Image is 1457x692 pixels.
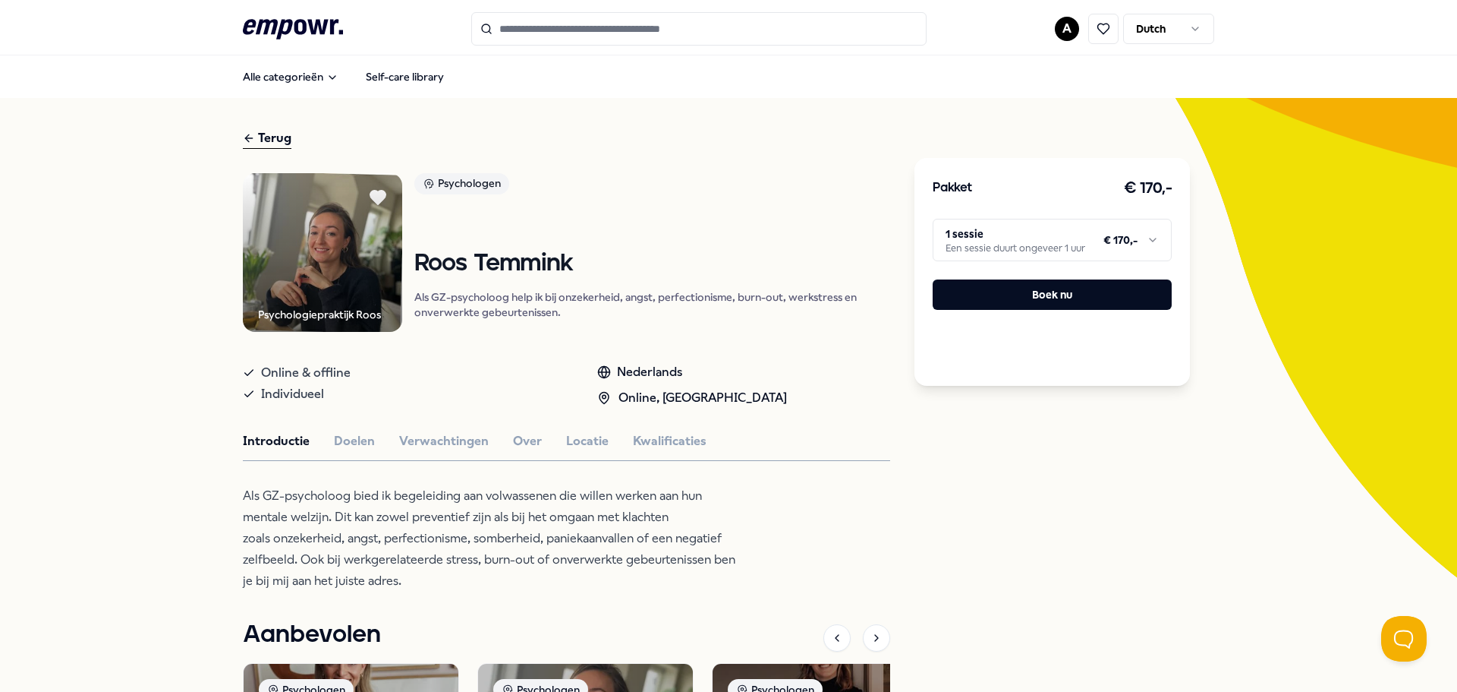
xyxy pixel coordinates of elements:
h3: Pakket [933,179,972,198]
iframe: Help Scout Beacon - Open [1381,616,1427,662]
div: Nederlands [597,362,787,382]
button: Kwalificaties [633,431,706,451]
button: Over [513,431,542,451]
p: Als GZ-psycholoog help ik bij onzekerheid, angst, perfectionisme, burn-out, werkstress en onverwe... [414,289,891,320]
span: Online & offline [261,362,351,384]
a: Self-care library [354,62,456,92]
input: Search for products, categories or subcategories [471,12,927,46]
button: Boek nu [933,280,1172,310]
h1: Aanbevolen [243,616,381,654]
h1: Roos Temmink [414,251,891,277]
img: Product Image [243,173,402,333]
button: A [1055,17,1079,41]
button: Alle categorieën [231,62,351,92]
button: Introductie [243,431,310,451]
button: Doelen [334,431,375,451]
div: Terug [243,128,291,149]
span: Individueel [261,384,324,405]
div: Psychologiepraktijk Roos [258,306,381,323]
p: Als GZ-psycholoog bied ik begeleiding aan volwassenen die willen werken aan hun mentale welzijn. ... [243,485,736,592]
div: Psychologen [414,173,509,194]
h3: € 170,- [1124,176,1172,201]
button: Locatie [566,431,609,451]
nav: Main [231,62,456,92]
button: Verwachtingen [399,431,489,451]
a: Psychologen [414,173,891,200]
div: Online, [GEOGRAPHIC_DATA] [597,388,787,408]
